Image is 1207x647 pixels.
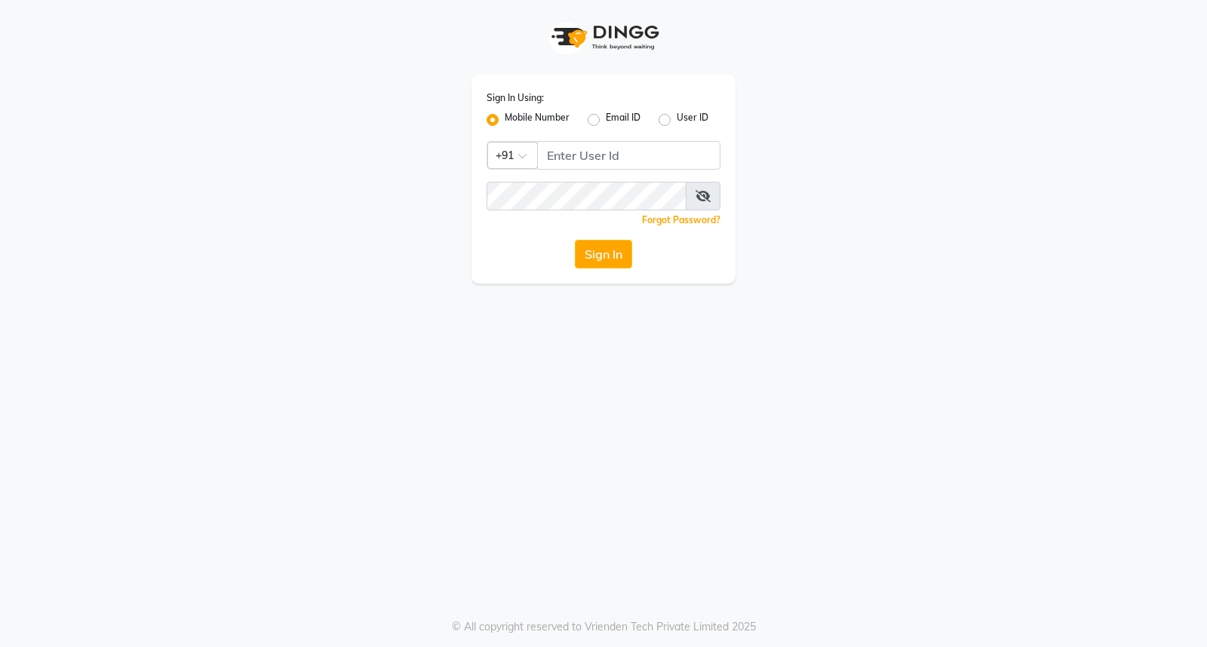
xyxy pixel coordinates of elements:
[537,141,720,170] input: Username
[543,15,664,60] img: logo1.svg
[505,111,570,129] label: Mobile Number
[677,111,708,129] label: User ID
[642,214,720,225] a: Forgot Password?
[606,111,640,129] label: Email ID
[487,91,544,105] label: Sign In Using:
[575,240,632,268] button: Sign In
[487,182,686,210] input: Username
